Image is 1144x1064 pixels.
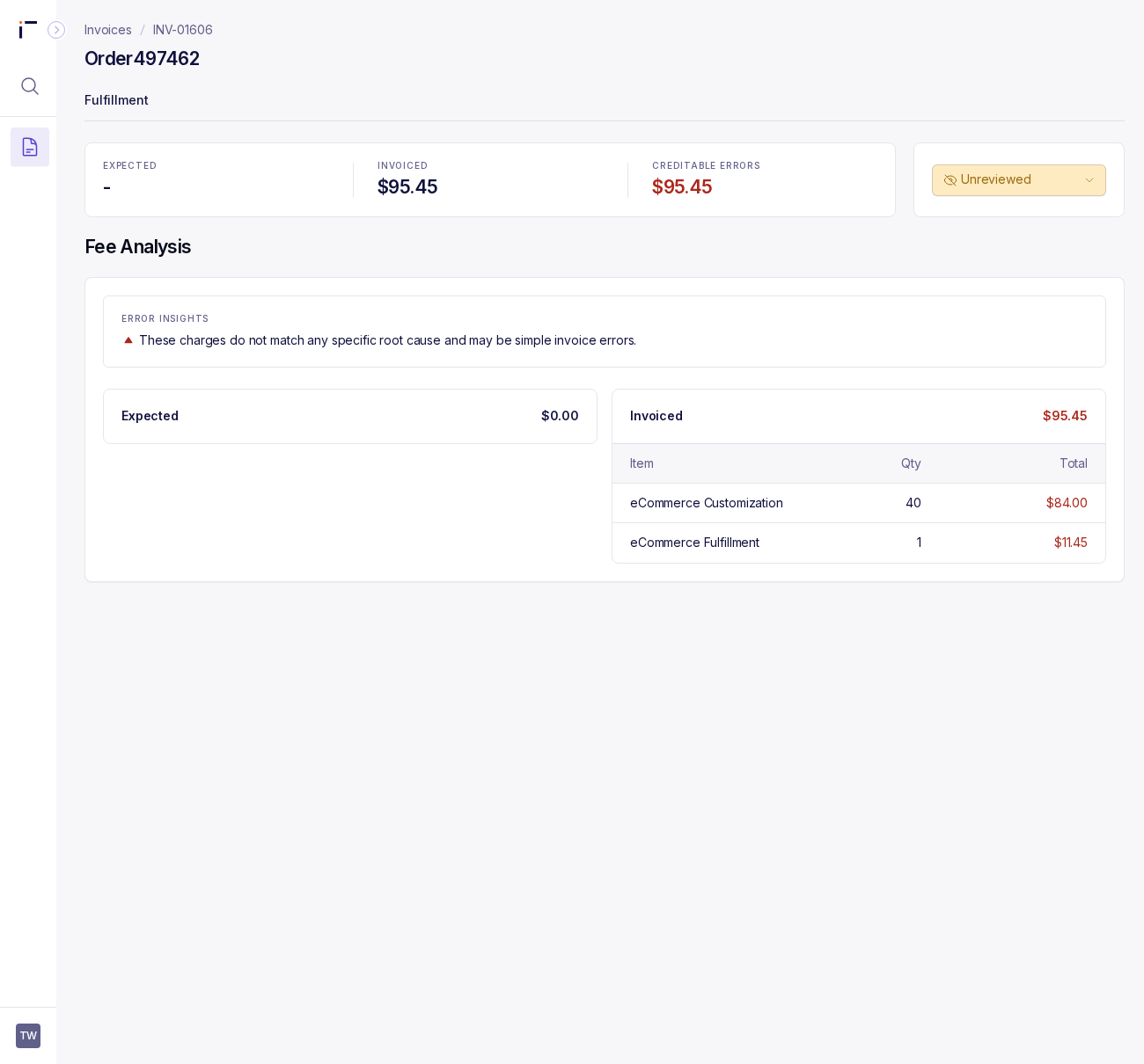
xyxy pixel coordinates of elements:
[932,164,1106,196] button: Unreviewed
[630,455,653,472] div: Item
[84,235,1125,259] h4: Fee Analysis
[84,84,1125,120] p: Fulfillment
[630,534,759,551] div: eCommerce Fulfillment
[961,171,1081,188] p: Unreviewed
[652,175,877,200] h4: $95.45
[630,494,783,512] div: eCommerce Customization
[139,332,636,349] p: These charges do not match any specific root cause and may be simple invoice errors.
[906,494,921,512] div: 40
[121,333,136,346] img: trend image
[917,534,921,551] div: 1
[46,19,67,40] div: Collapse Icon
[103,161,328,171] p: EXPECTED
[1043,407,1088,425] p: $95.45
[11,128,49,166] button: Menu Icon Button DocumentTextIcon
[121,407,179,425] p: Expected
[630,407,683,425] p: Invoiced
[652,161,877,171] p: CREDITABLE ERRORS
[541,407,579,425] p: $0.00
[84,47,199,71] h4: Order 497462
[378,161,603,171] p: INVOICED
[121,314,1088,324] p: ERROR INSIGHTS
[378,175,603,200] h4: $95.45
[84,21,132,39] a: Invoices
[16,1024,40,1048] button: User initials
[1046,494,1088,512] div: $84.00
[103,175,328,200] h4: -
[1054,534,1088,551] div: $11.45
[84,21,213,39] nav: breadcrumb
[11,67,49,106] button: Menu Icon Button MagnifyingGlassIcon
[1060,455,1088,472] div: Total
[153,21,213,39] a: INV-01606
[901,455,921,472] div: Qty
